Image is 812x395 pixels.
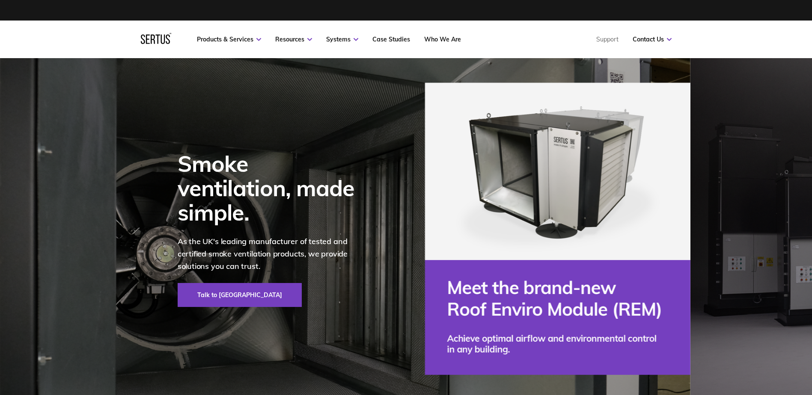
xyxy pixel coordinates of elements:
a: Resources [275,35,312,43]
div: Smoke ventilation, made simple. [178,151,366,225]
a: Who We Are [424,35,461,43]
a: Contact Us [633,35,672,43]
a: Systems [326,35,358,43]
a: Support [596,35,619,43]
p: As the UK's leading manufacturer of tested and certified smoke ventilation products, we provide s... [178,236,366,272]
a: Case Studies [372,35,410,43]
a: Products & Services [197,35,261,43]
a: Talk to [GEOGRAPHIC_DATA] [178,283,302,307]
